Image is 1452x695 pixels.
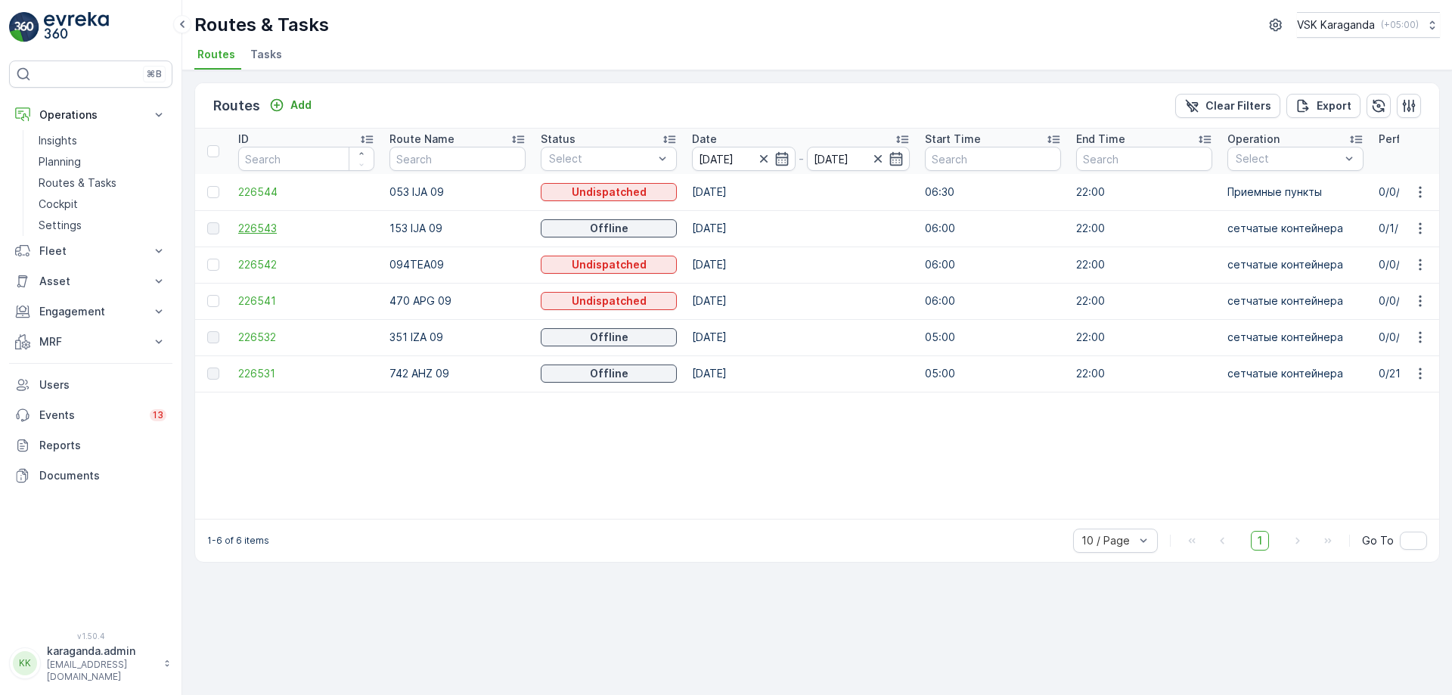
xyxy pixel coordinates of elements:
[39,244,142,259] p: Fleet
[33,215,172,236] a: Settings
[238,257,374,272] span: 226542
[238,185,374,200] a: 226544
[290,98,312,113] p: Add
[1175,94,1280,118] button: Clear Filters
[238,221,374,236] a: 226543
[541,219,677,237] button: Offline
[9,461,172,491] a: Documents
[684,355,917,392] td: [DATE]
[389,330,526,345] p: 351 IZA 09
[541,256,677,274] button: Undispatched
[9,100,172,130] button: Operations
[572,185,647,200] p: Undispatched
[807,147,911,171] input: dd/mm/yyyy
[684,174,917,210] td: [DATE]
[925,293,1061,309] p: 06:00
[39,274,142,289] p: Asset
[925,366,1061,381] p: 05:00
[39,175,116,191] p: Routes & Tasks
[1076,132,1125,147] p: End Time
[9,370,172,400] a: Users
[1076,221,1212,236] p: 22:00
[33,172,172,194] a: Routes & Tasks
[1227,366,1364,381] p: сетчатыe контейнера
[1227,185,1364,200] p: Приемные пункты
[1236,151,1340,166] p: Select
[238,293,374,309] a: 226541
[9,327,172,357] button: MRF
[692,147,796,171] input: dd/mm/yyyy
[389,132,455,147] p: Route Name
[925,185,1061,200] p: 06:30
[1076,147,1212,171] input: Search
[213,95,260,116] p: Routes
[1297,17,1375,33] p: VSK Karaganda
[590,330,628,345] p: Offline
[9,296,172,327] button: Engagement
[925,257,1061,272] p: 06:00
[39,218,82,233] p: Settings
[207,368,219,380] div: Toggle Row Selected
[389,147,526,171] input: Search
[33,130,172,151] a: Insights
[9,631,172,641] span: v 1.50.4
[47,644,156,659] p: karaganda.admin
[44,12,109,42] img: logo_light-DOdMpM7g.png
[250,47,282,62] span: Tasks
[39,468,166,483] p: Documents
[572,257,647,272] p: Undispatched
[39,133,77,148] p: Insights
[147,68,162,80] p: ⌘B
[33,194,172,215] a: Cockpit
[207,222,219,234] div: Toggle Row Selected
[1227,221,1364,236] p: сетчатыe контейнера
[1076,330,1212,345] p: 22:00
[39,107,142,123] p: Operations
[1362,533,1394,548] span: Go To
[9,12,39,42] img: logo
[207,535,269,547] p: 1-6 of 6 items
[1251,531,1269,551] span: 1
[572,293,647,309] p: Undispatched
[1076,185,1212,200] p: 22:00
[263,96,318,114] button: Add
[541,328,677,346] button: Offline
[692,132,717,147] p: Date
[590,366,628,381] p: Offline
[9,236,172,266] button: Fleet
[1317,98,1351,113] p: Export
[39,408,141,423] p: Events
[39,438,166,453] p: Reports
[684,210,917,247] td: [DATE]
[238,366,374,381] a: 226531
[238,330,374,345] a: 226532
[207,295,219,307] div: Toggle Row Selected
[549,151,653,166] p: Select
[1076,366,1212,381] p: 22:00
[33,151,172,172] a: Planning
[925,132,981,147] p: Start Time
[9,400,172,430] a: Events13
[389,221,526,236] p: 153 IJA 09
[1227,132,1280,147] p: Operation
[799,150,804,168] p: -
[1381,19,1419,31] p: ( +05:00 )
[389,366,526,381] p: 742 AHZ 09
[39,197,78,212] p: Cockpit
[39,377,166,392] p: Users
[684,319,917,355] td: [DATE]
[9,430,172,461] a: Reports
[541,132,576,147] p: Status
[541,183,677,201] button: Undispatched
[207,331,219,343] div: Toggle Row Selected
[541,365,677,383] button: Offline
[1076,293,1212,309] p: 22:00
[684,283,917,319] td: [DATE]
[1297,12,1440,38] button: VSK Karaganda(+05:00)
[541,292,677,310] button: Undispatched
